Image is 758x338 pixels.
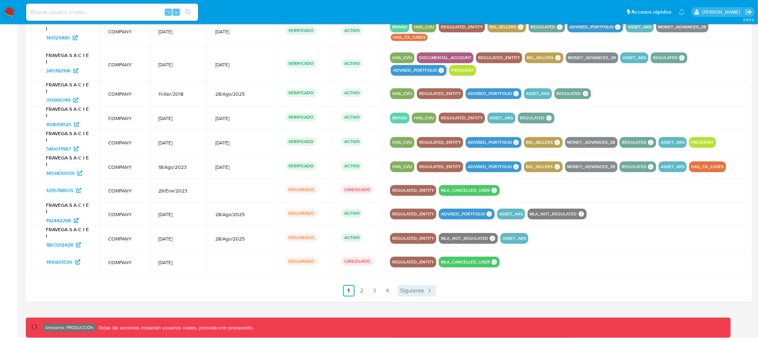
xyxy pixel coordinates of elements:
span: s [175,9,177,15]
span: Accesos rápidos [632,8,672,16]
span: 3.163.0 [743,17,754,23]
p: diego.assum@mercadolibre.com [702,9,743,15]
p: Ambiente: PRODUCCIÓN [45,326,93,329]
a: Salir [745,8,753,16]
button: search-icon [181,7,195,17]
input: Buscar usuario o caso... [26,8,198,17]
a: Notificaciones [679,9,685,15]
p: Todas las acciones impactan usuarios reales, proceda con precaución. [96,324,254,331]
span: ⌥ [165,9,171,15]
